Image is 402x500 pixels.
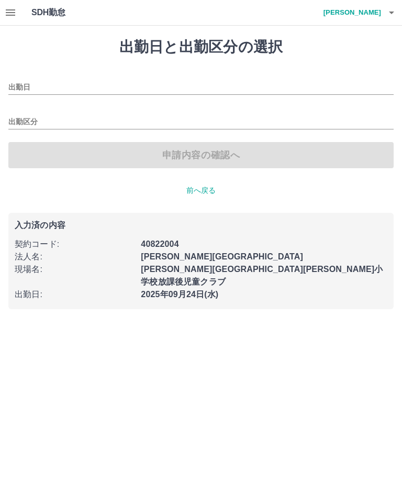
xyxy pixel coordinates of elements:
[15,288,135,301] p: 出勤日 :
[141,252,303,261] b: [PERSON_NAME][GEOGRAPHIC_DATA]
[8,38,394,56] h1: 出勤日と出勤区分の選択
[8,185,394,196] p: 前へ戻る
[141,265,383,286] b: [PERSON_NAME][GEOGRAPHIC_DATA][PERSON_NAME]小学校放課後児童クラブ
[141,240,178,248] b: 40822004
[15,263,135,276] p: 現場名 :
[15,221,387,230] p: 入力済の内容
[15,238,135,251] p: 契約コード :
[15,251,135,263] p: 法人名 :
[141,290,218,299] b: 2025年09月24日(水)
